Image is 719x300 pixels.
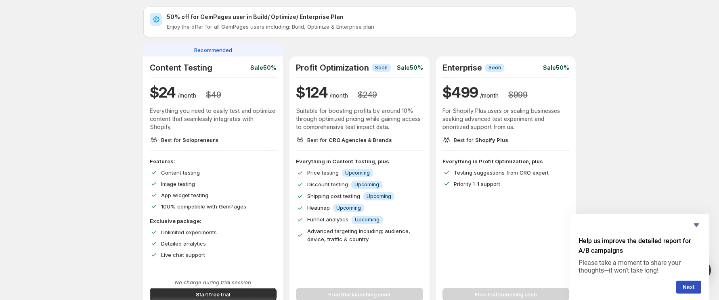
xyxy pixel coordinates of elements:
[307,169,339,176] span: Price testing
[161,169,200,176] span: Content testing
[150,278,277,286] p: No charge during trial session
[442,63,482,73] h2: Enterprise
[161,240,206,247] span: Detailed analytics
[480,92,499,100] p: /month
[150,217,277,225] p: Exclusive package:
[194,46,232,54] span: Recommended
[307,193,360,199] span: Shipping cost testing
[161,136,218,144] p: Best for
[329,137,392,143] span: CRO Agencies & Brands
[296,83,328,102] h1: $ 124
[150,83,176,102] h1: $ 24
[336,205,361,211] span: Upcoming
[676,281,701,294] button: Next question
[579,220,701,294] div: Help us improve the detailed report for A/B campaigns
[488,65,501,71] span: Soon
[161,203,246,210] span: 100% compatible with GemPages
[307,216,348,223] span: Funnel analytics
[307,136,392,144] p: Best for
[307,181,348,187] span: Discount testing
[307,204,330,211] span: Heatmap
[454,181,500,187] span: Priority 1-1 support
[296,63,369,73] h2: Profit Optimization
[206,90,221,100] h3: $ 49
[442,83,478,102] h1: $ 499
[355,217,379,223] span: Upcoming
[178,92,196,100] p: /month
[579,259,701,274] p: Please take a moment to share your thoughts—it won’t take long!
[161,229,217,235] span: Unlimited experiments
[692,220,701,230] button: Hide survey
[508,90,528,100] h3: $ 999
[345,170,370,176] span: Upcoming
[161,181,195,187] span: Image testing
[167,13,570,21] h2: 50% off for GemPages user in Build/ Optimize/ Enterprise Plan
[307,228,410,242] span: Advanced targeting including: audience, device, traffic & country
[161,252,205,258] span: Live chat support
[579,236,701,256] h2: Help us improve the detailed report for A/B campaigns
[161,192,208,198] span: App widget testing
[358,90,377,100] h3: $ 249
[367,193,391,200] span: Upcoming
[475,137,508,143] span: Shopify Plus
[296,107,423,131] p: Suitable for boosting profits by around 10% through optimized pricing while gaining access to com...
[150,63,212,73] h2: Content Testing
[375,65,388,71] span: Soon
[296,157,423,165] p: Everything in Content Testing, plus
[543,64,569,72] p: Sale 50%
[150,107,277,131] p: Everything you need to easily test and optimize content that seamlessly integrates with Shopify.
[167,23,570,31] p: Enjoy the offer for all GemPages users including: Build, Optimize & Enterprise plan
[442,107,570,131] p: For Shopify Plus users or scaling businesses seeking advanced test experiment and prioritized sup...
[182,137,218,143] span: Solopreneurs
[196,290,230,298] span: Start free trial
[250,64,277,72] p: Sale 50%
[454,169,549,176] span: Testing suggestions from CRO expert
[354,181,379,188] span: Upcoming
[397,64,423,72] p: Sale 50%
[454,136,508,144] p: Best for
[442,157,570,165] p: Everything in Profit Optimization, plus
[150,157,277,165] p: Features:
[329,92,348,100] p: /month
